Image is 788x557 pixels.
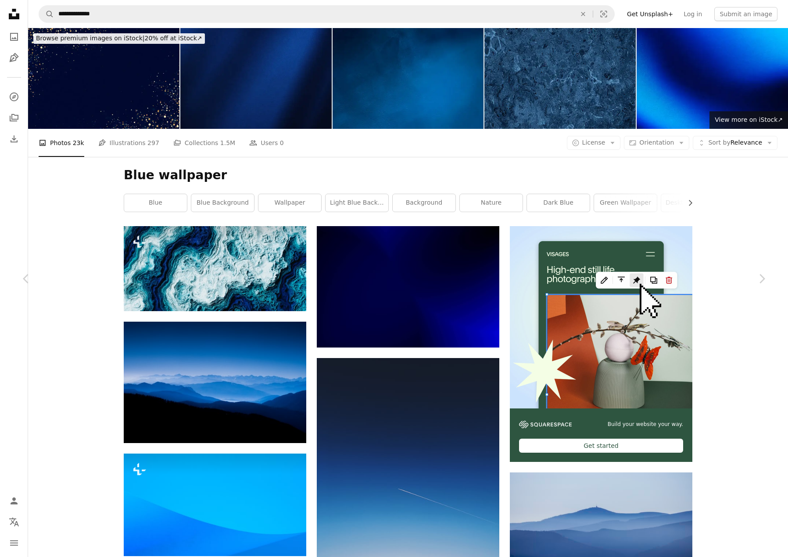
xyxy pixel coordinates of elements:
img: file-1723602894256-972c108553a7image [510,226,692,408]
img: blue and white abstract painting [317,226,499,348]
span: Browse premium images on iStock | [36,35,144,42]
a: green wallpaper [594,194,657,212]
button: Clear [573,6,593,22]
a: Users 0 [249,129,284,157]
button: Submit an image [714,7,777,21]
a: Illustrations [5,49,23,67]
a: blue and white abstract painting [317,283,499,291]
a: Explore [5,88,23,106]
span: 0 [280,138,284,148]
a: Log in [678,7,707,21]
div: Get started [519,439,683,453]
a: white smoke trail in the sky [317,475,499,483]
a: Download History [5,130,23,148]
button: Orientation [624,136,689,150]
button: scroll list to the right [682,194,692,212]
a: blue sky [124,378,306,386]
a: Collections 1.5M [173,129,235,157]
span: Sort by [708,139,730,146]
img: file-1606177908946-d1eed1cbe4f5image [519,421,572,428]
span: Relevance [708,138,762,147]
a: a blue abstract background with a curved corner [124,500,306,508]
img: Abstract dark blue background. Silk satin. Navy blue color. Elegant background. [180,28,332,129]
a: Next [735,237,788,321]
button: Sort byRelevance [693,136,777,150]
span: Orientation [639,139,674,146]
img: blue sky [124,322,306,443]
a: dark blue [527,194,590,212]
a: Log in / Sign up [5,492,23,510]
button: License [567,136,621,150]
button: Visual search [593,6,614,22]
a: View more on iStock↗ [709,111,788,129]
a: Get Unsplash+ [622,7,678,21]
a: Illustrations 297 [98,129,159,157]
span: 297 [147,138,159,148]
a: a blue and white abstract painting [124,264,306,272]
button: Search Unsplash [39,6,54,22]
a: blue [124,194,187,212]
h1: Blue wallpaper [124,167,692,183]
a: Build your website your way.Get started [510,226,692,462]
img: Blue marble background [484,28,636,129]
a: background [393,194,455,212]
span: View more on iStock ↗ [715,116,783,123]
span: License [582,139,605,146]
img: Christmas background [28,28,179,129]
a: light blue background [326,194,388,212]
form: Find visuals sitewide [39,5,615,23]
img: a blue abstract background with a curved corner [124,454,306,556]
a: blue background [191,194,254,212]
a: desktop wallpaper [661,194,724,212]
a: wallpaper [258,194,321,212]
a: Photos [5,28,23,46]
img: a blue and white abstract painting [124,226,306,311]
button: Language [5,513,23,531]
a: Collections [5,109,23,127]
img: Dark blue grunge background [333,28,484,129]
button: Menu [5,534,23,552]
img: Black dark navy cobalt blue white abstract background. Color gradient ombre. Noise grain mesh. Li... [637,28,788,129]
a: Browse premium images on iStock|20% off at iStock↗ [28,28,210,49]
a: black mountain under white sky during daytime [510,529,692,537]
a: nature [460,194,523,212]
div: 20% off at iStock ↗ [33,33,205,44]
span: Build your website your way. [608,421,683,428]
span: 1.5M [220,138,235,148]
